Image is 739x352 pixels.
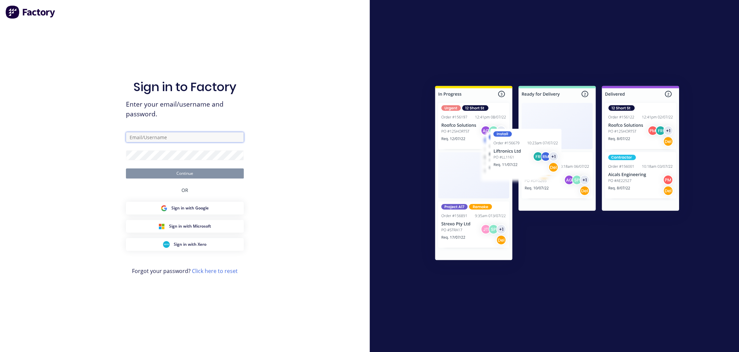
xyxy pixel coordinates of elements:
img: Xero Sign in [163,241,170,248]
button: Microsoft Sign inSign in with Microsoft [126,220,244,233]
span: Sign in with Xero [174,241,206,247]
span: Sign in with Google [171,205,209,211]
span: Enter your email/username and password. [126,100,244,119]
button: Google Sign inSign in with Google [126,202,244,214]
img: Microsoft Sign in [158,223,165,230]
button: Xero Sign inSign in with Xero [126,238,244,251]
img: Google Sign in [161,205,167,211]
span: Sign in with Microsoft [169,223,211,229]
a: Click here to reset [192,267,238,275]
img: Factory [5,5,56,19]
h1: Sign in to Factory [133,80,236,94]
input: Email/Username [126,132,244,142]
img: Sign in [420,72,694,276]
span: Forgot your password? [132,267,238,275]
button: Continue [126,168,244,179]
div: OR [181,179,188,202]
